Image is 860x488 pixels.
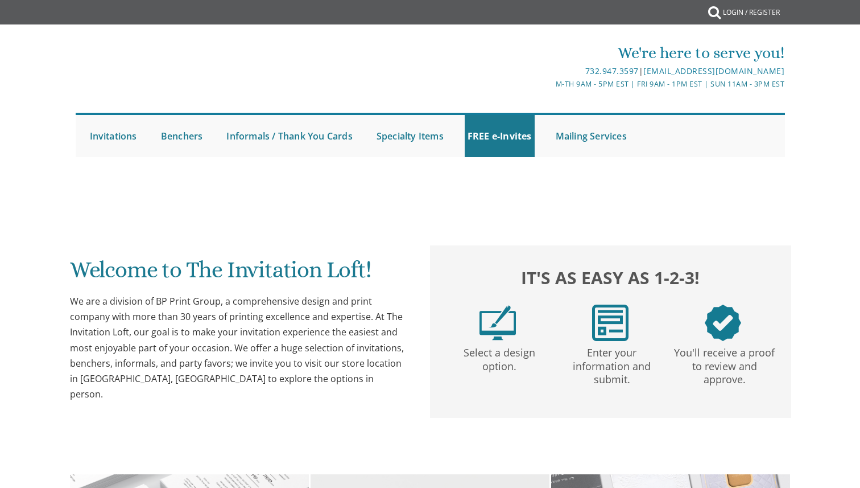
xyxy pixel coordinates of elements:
a: FREE e-Invites [465,115,535,157]
p: Select a design option. [445,341,553,374]
a: Benchers [158,115,206,157]
h1: Welcome to The Invitation Loft! [70,257,408,291]
a: [EMAIL_ADDRESS][DOMAIN_NAME] [643,65,784,76]
a: Informals / Thank You Cards [224,115,355,157]
a: Mailing Services [553,115,630,157]
h2: It's as easy as 1-2-3! [441,265,779,290]
a: Specialty Items [374,115,446,157]
a: Invitations [87,115,140,157]
div: We are a division of BP Print Group, a comprehensive design and print company with more than 30 y... [70,294,408,402]
img: step2.png [592,305,629,341]
div: We're here to serve you! [312,42,784,64]
p: Enter your information and submit. [558,341,666,387]
img: step3.png [705,305,741,341]
p: You'll receive a proof to review and approve. [671,341,779,387]
div: | [312,64,784,78]
div: M-Th 9am - 5pm EST | Fri 9am - 1pm EST | Sun 11am - 3pm EST [312,78,784,90]
img: step1.png [479,305,516,341]
a: 732.947.3597 [585,65,639,76]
